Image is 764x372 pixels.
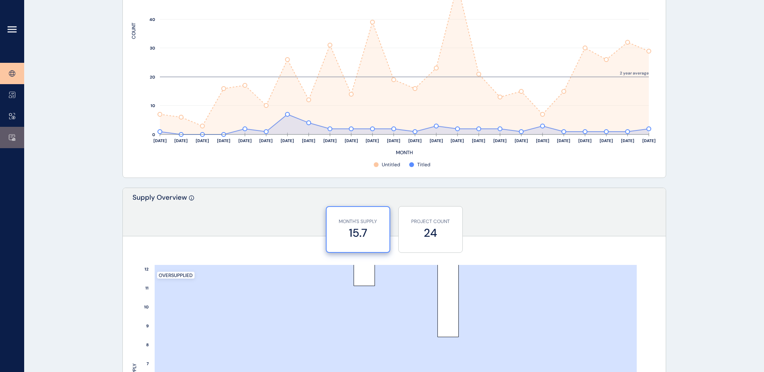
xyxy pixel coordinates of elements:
text: 12 [145,267,149,272]
text: [DATE] [408,138,421,143]
label: 24 [403,225,458,241]
text: 40 [149,17,155,22]
text: [DATE] [621,138,634,143]
text: [DATE] [557,138,570,143]
text: [DATE] [174,138,188,143]
text: [DATE] [642,138,655,143]
text: 10 [144,304,149,310]
text: MONTH [396,149,413,156]
text: 0 [152,132,155,137]
text: 10 [151,103,155,108]
text: [DATE] [472,138,485,143]
text: [DATE] [451,138,464,143]
text: 8 [146,342,149,347]
text: [DATE] [366,138,379,143]
text: [DATE] [281,138,294,143]
text: [DATE] [302,138,315,143]
text: [DATE] [493,138,507,143]
text: [DATE] [429,138,443,143]
text: [DATE] [323,138,336,143]
text: [DATE] [153,138,166,143]
p: Supply Overview [133,193,187,236]
text: [DATE] [387,138,400,143]
text: 11 [145,285,149,291]
text: [DATE] [217,138,230,143]
text: [DATE] [599,138,613,143]
text: 7 [147,361,149,366]
text: COUNT [130,23,137,39]
text: [DATE] [196,138,209,143]
p: MONTH'S SUPPLY [331,218,385,225]
text: [DATE] [238,138,251,143]
text: [DATE] [344,138,358,143]
text: 9 [146,323,149,329]
text: 2 year average [620,70,649,76]
text: 20 [150,74,155,80]
text: [DATE] [578,138,592,143]
text: [DATE] [536,138,549,143]
text: [DATE] [514,138,528,143]
text: 30 [150,45,155,51]
p: PROJECT COUNT [403,218,458,225]
text: [DATE] [259,138,273,143]
label: 15.7 [331,225,385,241]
